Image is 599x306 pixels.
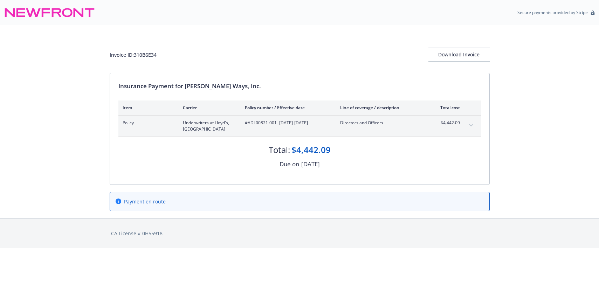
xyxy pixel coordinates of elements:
div: Insurance Payment for [PERSON_NAME] Ways, Inc. [118,82,481,91]
div: Total cost [434,105,460,111]
span: Directors and Officers [340,120,422,126]
div: Download Invoice [428,48,490,61]
p: Secure payments provided by Stripe [517,9,588,15]
div: Total: [269,144,290,156]
span: Underwriters at Lloyd's, [GEOGRAPHIC_DATA] [183,120,234,132]
div: Item [123,105,172,111]
span: $4,442.09 [434,120,460,126]
div: Policy number / Effective date [245,105,329,111]
button: expand content [466,120,477,131]
span: Payment en route [124,198,166,205]
div: Invoice ID: 310B6E34 [110,51,157,58]
button: Download Invoice [428,48,490,62]
div: Line of coverage / description [340,105,422,111]
div: Due on [280,160,299,169]
div: $4,442.09 [291,144,331,156]
div: [DATE] [301,160,320,169]
span: #ADL00821-001 - [DATE]-[DATE] [245,120,329,126]
span: Policy [123,120,172,126]
div: Carrier [183,105,234,111]
div: PolicyUnderwriters at Lloyd's, [GEOGRAPHIC_DATA]#ADL00821-001- [DATE]-[DATE]Directors and Officer... [118,116,481,137]
div: CA License # 0H55918 [111,230,488,237]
